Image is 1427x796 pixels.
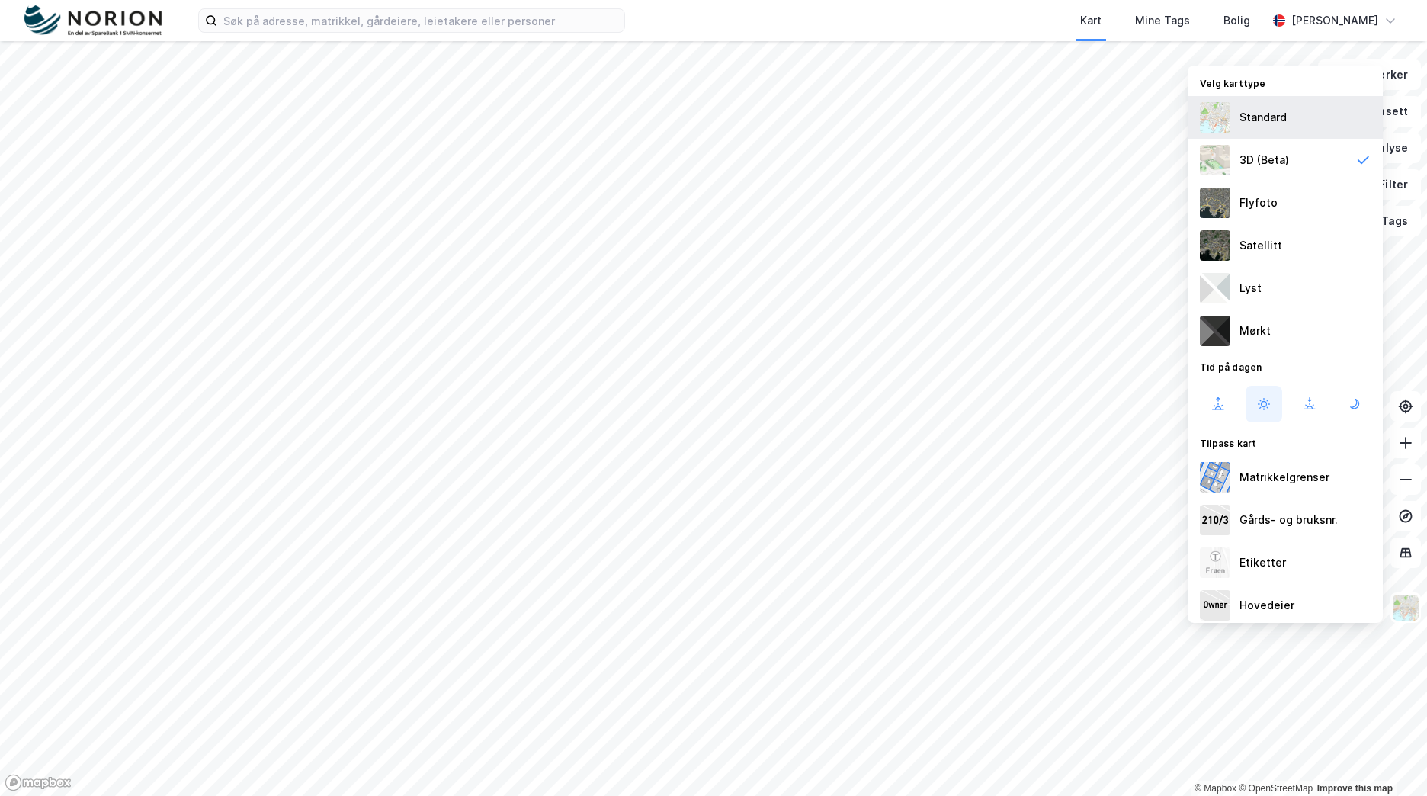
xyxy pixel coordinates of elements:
img: Z [1200,145,1230,175]
div: Etiketter [1239,554,1286,572]
div: Flyfoto [1239,194,1278,212]
a: Mapbox homepage [5,774,72,791]
img: Z [1200,188,1230,218]
div: 3D (Beta) [1239,151,1289,169]
div: Satellitt [1239,236,1282,255]
div: Kontrollprogram for chat [1351,723,1427,796]
div: [PERSON_NAME] [1291,11,1378,30]
div: Hovedeier [1239,596,1294,615]
img: Z [1200,102,1230,133]
img: Z [1200,547,1230,578]
div: Kart [1080,11,1102,30]
div: Matrikkelgrenser [1239,468,1329,486]
div: Tid på dagen [1188,352,1383,380]
a: OpenStreetMap [1239,783,1313,794]
img: Z [1391,593,1420,622]
div: Mine Tags [1135,11,1190,30]
div: Lyst [1239,279,1262,297]
img: luj3wr1y2y3+OchiMxRmMxRlscgabnMEmZ7DJGWxyBpucwSZnsMkZbHIGm5zBJmewyRlscgabnMEmZ7DJGWxyBpucwSZnsMkZ... [1200,273,1230,303]
div: Tilpass kart [1188,428,1383,456]
div: Mørkt [1239,322,1271,340]
div: Gårds- og bruksnr. [1239,511,1338,529]
img: cadastreBorders.cfe08de4b5ddd52a10de.jpeg [1200,462,1230,493]
img: nCdM7BzjoCAAAAAElFTkSuQmCC [1200,316,1230,346]
a: Mapbox [1195,783,1236,794]
a: Improve this map [1317,783,1393,794]
div: Velg karttype [1188,69,1383,96]
img: norion-logo.80e7a08dc31c2e691866.png [24,5,162,37]
img: majorOwner.b5e170eddb5c04bfeeff.jpeg [1200,590,1230,621]
button: Filter [1348,169,1421,200]
img: cadastreKeys.547ab17ec502f5a4ef2b.jpeg [1200,505,1230,535]
button: Bokmerker [1318,59,1421,90]
input: Søk på adresse, matrikkel, gårdeiere, leietakere eller personer [217,9,624,32]
div: Standard [1239,108,1287,127]
div: Bolig [1223,11,1250,30]
iframe: Chat Widget [1351,723,1427,796]
button: Tags [1350,206,1421,236]
img: 9k= [1200,230,1230,261]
